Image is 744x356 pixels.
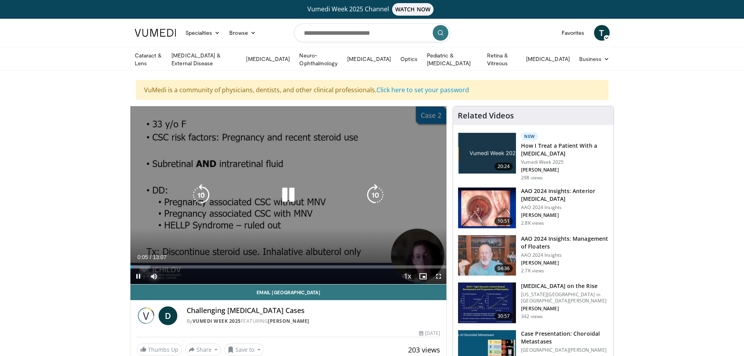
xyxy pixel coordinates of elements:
p: [PERSON_NAME] [521,167,609,173]
img: fd942f01-32bb-45af-b226-b96b538a46e6.150x105_q85_crop-smart_upscale.jpg [458,188,516,228]
a: Business [575,51,614,67]
a: Email [GEOGRAPHIC_DATA] [130,284,447,300]
p: AAO 2024 Insights [521,204,609,211]
a: 04:36 AAO 2024 Insights: Management of Floaters AAO 2024 Insights [PERSON_NAME] 2.7K views [458,235,609,276]
a: D [159,306,177,325]
img: VuMedi Logo [135,29,176,37]
a: [MEDICAL_DATA] & External Disease [167,52,241,67]
p: 2.8K views [521,220,544,226]
p: AAO 2024 Insights [521,252,609,258]
a: Browse [225,25,260,41]
a: 10:51 AAO 2024 Insights: Anterior [MEDICAL_DATA] AAO 2024 Insights [PERSON_NAME] 2.8K views [458,187,609,229]
span: 13:07 [153,254,166,260]
img: Vumedi Week 2025 [137,306,155,325]
span: 30:57 [494,312,513,320]
a: Cataract & Lens [130,52,167,67]
a: T [594,25,610,41]
div: VuMedi is a community of physicians, dentists, and other clinical professionals. [136,80,608,100]
p: New [521,132,538,140]
p: [PERSON_NAME] [521,306,609,312]
span: 20:24 [494,163,513,170]
a: Pediatric & [MEDICAL_DATA] [422,52,482,67]
p: [PERSON_NAME] [521,260,609,266]
p: 342 views [521,313,543,320]
h4: Challenging [MEDICAL_DATA] Cases [187,306,441,315]
p: [PERSON_NAME] [521,212,609,218]
a: Retina & Vitreous [482,52,521,67]
a: [MEDICAL_DATA] [521,51,575,67]
p: 2.7K views [521,268,544,274]
button: Save to [224,343,264,356]
video-js: Video Player [130,106,447,284]
a: Click here to set your password [376,86,469,94]
span: 10:51 [494,217,513,225]
h3: AAO 2024 Insights: Management of Floaters [521,235,609,250]
a: 30:57 [MEDICAL_DATA] on the Rise [US_STATE][GEOGRAPHIC_DATA] in [GEOGRAPHIC_DATA][PERSON_NAME] [P... [458,282,609,324]
a: Thumbs Up [137,343,182,356]
input: Search topics, interventions [294,23,450,42]
h3: Case Presentation: Choroidal Metastases [521,330,609,345]
h4: Related Videos [458,111,514,120]
button: Mute [146,268,162,284]
div: By FEATURING [187,318,441,325]
button: Pause [130,268,146,284]
span: 203 views [408,345,440,354]
button: Playback Rate [400,268,415,284]
img: 8e655e61-78ac-4b3e-a4e7-f43113671c25.150x105_q85_crop-smart_upscale.jpg [458,235,516,276]
p: [GEOGRAPHIC_DATA][PERSON_NAME] [521,347,609,353]
button: Fullscreen [431,268,446,284]
span: WATCH NOW [392,3,434,16]
img: 02d29458-18ce-4e7f-be78-7423ab9bdffd.jpg.150x105_q85_crop-smart_upscale.jpg [458,133,516,174]
h3: AAO 2024 Insights: Anterior [MEDICAL_DATA] [521,187,609,203]
span: 04:36 [494,265,513,272]
button: Share [185,343,221,356]
a: [MEDICAL_DATA] [241,51,294,67]
p: Vumedi Week 2025 [521,159,609,165]
a: Neuro-Ophthalmology [294,52,343,67]
img: 4ce8c11a-29c2-4c44-a801-4e6d49003971.150x105_q85_crop-smart_upscale.jpg [458,283,516,323]
span: / [150,254,152,260]
a: [PERSON_NAME] [268,318,309,324]
h3: [MEDICAL_DATA] on the Rise [521,282,609,290]
div: Progress Bar [130,265,447,268]
a: Vumedi Week 2025 ChannelWATCH NOW [136,3,608,16]
p: [US_STATE][GEOGRAPHIC_DATA] in [GEOGRAPHIC_DATA][PERSON_NAME] [521,292,609,304]
a: [MEDICAL_DATA] [343,51,396,67]
div: [DATE] [419,330,440,337]
button: Enable picture-in-picture mode [415,268,431,284]
a: Optics [396,51,422,67]
a: Vumedi Week 2025 [193,318,241,324]
a: Specialties [181,25,225,41]
a: Favorites [557,25,589,41]
a: 20:24 New How I Treat a Patient With a [MEDICAL_DATA] Vumedi Week 2025 [PERSON_NAME] 298 views [458,132,609,181]
p: 298 views [521,175,543,181]
h3: How I Treat a Patient With a [MEDICAL_DATA] [521,142,609,157]
span: 0:05 [137,254,148,260]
